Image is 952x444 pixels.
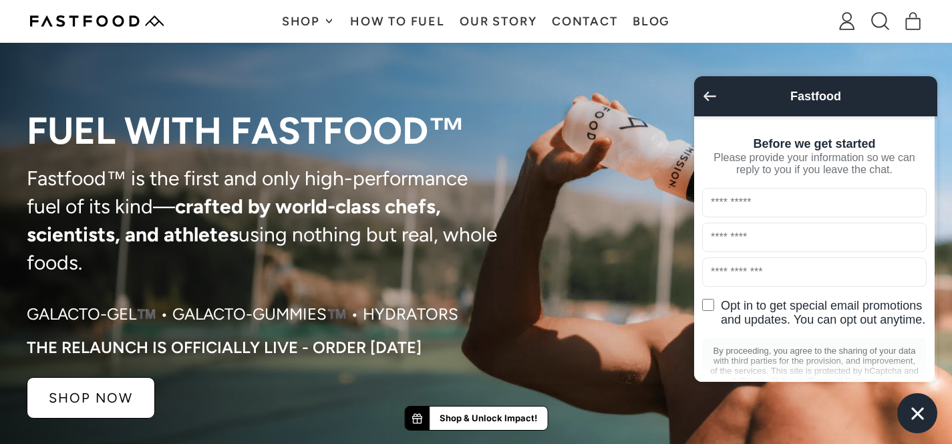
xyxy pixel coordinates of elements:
[27,164,504,277] p: Fastfood™ is the first and only high-performance fuel of its kind— using nothing but real, whole ...
[49,391,133,405] p: SHOP NOW
[282,15,323,27] span: Shop
[30,15,164,27] img: Fastfood
[27,338,422,357] p: The RELAUNCH IS OFFICIALLY LIVE - ORDER [DATE]
[690,76,941,433] inbox-online-store-chat: Shopify online store chat
[27,111,504,151] p: Fuel with Fastfood™
[27,194,441,247] strong: crafted by world-class chefs, scientists, and athletes
[27,377,155,419] a: SHOP NOW
[27,304,458,325] p: Galacto-Gel™️ • Galacto-Gummies™️ • Hydrators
